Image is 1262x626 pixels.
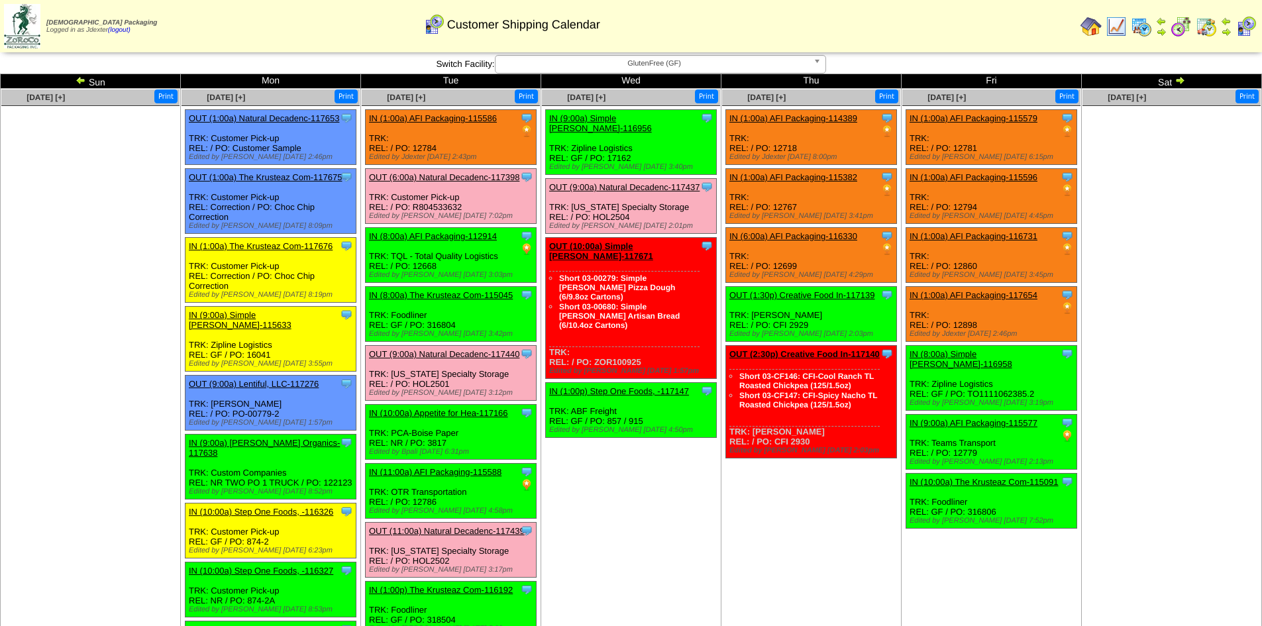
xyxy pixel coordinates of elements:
img: Tooltip [520,524,533,537]
div: TRK: Foodliner REL: GF / PO: 316804 [366,287,537,342]
img: Tooltip [340,436,353,449]
a: IN (11:00a) AFI Packaging-115588 [369,467,501,477]
a: IN (1:00a) AFI Packaging-117654 [910,290,1037,300]
img: Tooltip [340,377,353,390]
img: Tooltip [340,308,353,321]
div: TRK: REL: / PO: 12898 [906,287,1077,342]
img: Tooltip [520,406,533,419]
div: Edited by Bpali [DATE] 6:31pm [369,448,536,456]
a: IN (9:00a) [PERSON_NAME] Organics-117638 [189,438,340,458]
a: Short 03-00279: Simple [PERSON_NAME] Pizza Dough (6/9.8oz Cartons) [559,274,675,301]
div: Edited by Jdexter [DATE] 2:46pm [910,330,1077,338]
span: [DATE] [+] [1108,93,1146,102]
a: OUT (1:30p) Creative Food In-117139 [729,290,874,300]
div: TRK: [PERSON_NAME] REL: / PO: PO-00779-2 [185,376,356,431]
img: Tooltip [880,170,894,183]
a: OUT (6:00a) Natural Decadenc-117398 [369,172,519,182]
a: OUT (1:00a) Natural Decadenc-117653 [189,113,339,123]
div: Edited by [PERSON_NAME] [DATE] 1:57pm [189,419,356,427]
img: PO [880,242,894,256]
div: Edited by [PERSON_NAME] [DATE] 3:45pm [910,271,1077,279]
a: IN (9:00a) Simple [PERSON_NAME]-115633 [189,310,291,330]
button: Print [1055,89,1078,103]
img: Tooltip [1061,416,1074,429]
img: arrowleft.gif [76,75,86,85]
img: arrowright.gif [1175,75,1185,85]
span: [DATE] [+] [387,93,425,102]
div: Edited by Jdexter [DATE] 8:00pm [729,153,896,161]
a: IN (1:00a) AFI Packaging-115579 [910,113,1037,123]
img: PO [1061,125,1074,138]
img: Tooltip [520,229,533,242]
div: TRK: Teams Transport REL: / PO: 12779 [906,415,1077,470]
div: TRK: REL: / PO: 12699 [726,228,897,283]
img: calendarinout.gif [1196,16,1217,37]
img: Tooltip [520,170,533,183]
img: home.gif [1080,16,1102,37]
div: Edited by [PERSON_NAME] [DATE] 2:01pm [549,222,716,230]
div: TRK: REL: / PO: 12784 [366,110,537,165]
a: IN (8:00a) Simple [PERSON_NAME]-116958 [910,349,1012,369]
a: IN (8:00a) The Krusteaz Com-115045 [369,290,513,300]
div: TRK: [PERSON_NAME] REL: / PO: CFI 2929 [726,287,897,342]
img: Tooltip [700,180,713,193]
img: zoroco-logo-small.webp [4,4,40,48]
div: TRK: REL: / PO: 12794 [906,169,1077,224]
div: TRK: REL: / PO: 12860 [906,228,1077,283]
button: Print [695,89,718,103]
a: [DATE] [+] [747,93,786,102]
button: Print [335,89,358,103]
img: Tooltip [880,229,894,242]
div: TRK: REL: / PO: 12718 [726,110,897,165]
img: Tooltip [880,288,894,301]
a: OUT (1:00a) The Krusteaz Com-117675 [189,172,342,182]
td: Fri [902,74,1082,89]
a: IN (10:00a) Step One Foods, -116327 [189,566,333,576]
a: IN (1:00a) AFI Packaging-116731 [910,231,1037,241]
img: Tooltip [880,111,894,125]
td: Tue [361,74,541,89]
img: calendarprod.gif [1131,16,1152,37]
div: Edited by [PERSON_NAME] [DATE] 4:50pm [549,426,716,434]
div: Edited by [PERSON_NAME] [DATE] 3:19pm [910,399,1077,407]
a: [DATE] [+] [207,93,245,102]
td: Mon [181,74,361,89]
img: Tooltip [880,347,894,360]
div: Edited by [PERSON_NAME] [DATE] 2:46pm [189,153,356,161]
span: Customer Shipping Calendar [447,18,600,32]
td: Sat [1082,74,1262,89]
div: TRK: REL: / PO: 12781 [906,110,1077,165]
div: TRK: PCA-Boise Paper REL: NR / PO: 3817 [366,405,537,460]
img: Tooltip [520,288,533,301]
div: TRK: REL: / PO: ZOR100925 [546,238,717,379]
img: calendarcustomer.gif [423,14,445,35]
img: Tooltip [1061,347,1074,360]
div: TRK: Customer Pick-up REL: Correction / PO: Choc Chip Correction [185,238,356,303]
div: TRK: OTR Transportation REL: / PO: 12786 [366,464,537,519]
a: IN (1:00a) AFI Packaging-115586 [369,113,497,123]
a: OUT (11:00a) Natural Decadenc-117439 [369,526,525,536]
img: Tooltip [700,384,713,397]
img: Tooltip [340,170,353,183]
img: Tooltip [700,111,713,125]
a: [DATE] [+] [927,93,966,102]
td: Sun [1,74,181,89]
div: TRK: Zipline Logistics REL: GF / PO: TO1111062385.2 [906,346,1077,411]
a: IN (9:00a) AFI Packaging-115577 [910,418,1037,428]
img: PO [1061,183,1074,197]
div: Edited by [PERSON_NAME] [DATE] 6:23pm [189,547,356,554]
div: Edited by [PERSON_NAME] [DATE] 3:41pm [729,212,896,220]
div: TRK: Customer Pick-up REL: NR / PO: 874-2A [185,562,356,617]
div: Edited by [PERSON_NAME] [DATE] 2:03pm [729,330,896,338]
div: TRK: Zipline Logistics REL: GF / PO: 17162 [546,110,717,175]
a: OUT (2:30p) Creative Food In-117140 [729,349,880,359]
a: IN (1:00a) AFI Packaging-115382 [729,172,857,182]
div: TRK: Zipline Logistics REL: GF / PO: 16041 [185,307,356,372]
a: [DATE] [+] [567,93,605,102]
img: Tooltip [340,239,353,252]
img: arrowleft.gif [1221,16,1232,26]
img: PO [520,125,533,138]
